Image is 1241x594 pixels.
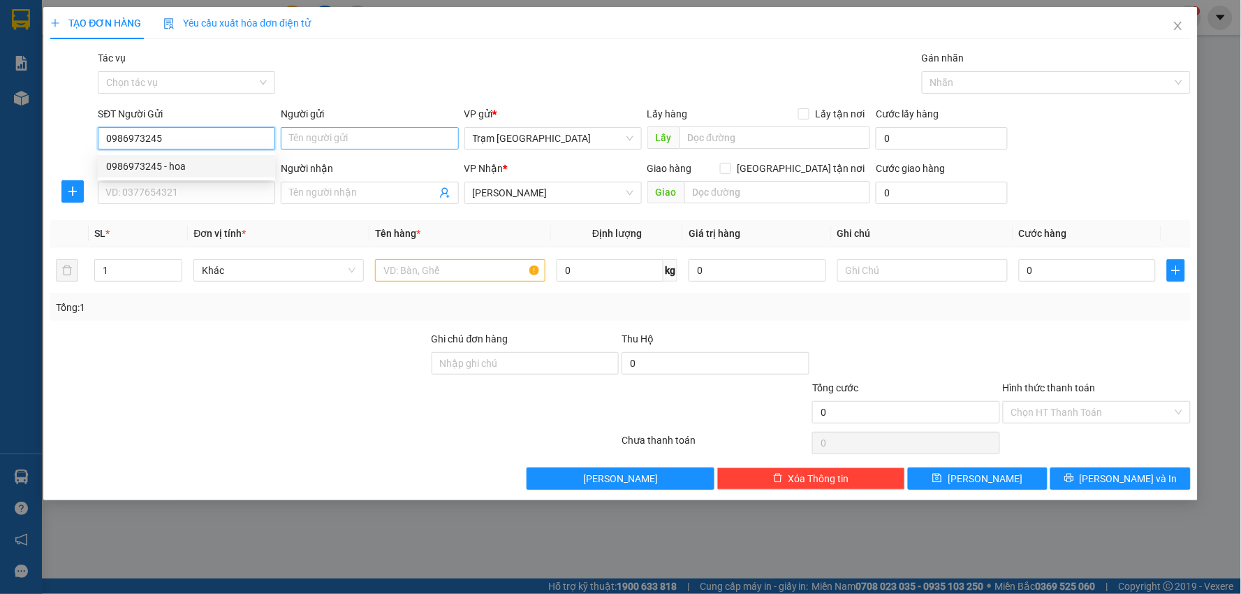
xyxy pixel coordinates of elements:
[1050,468,1191,490] button: printer[PERSON_NAME] và In
[932,473,942,484] span: save
[50,17,141,29] span: TẠO ĐƠN HÀNG
[922,52,964,64] label: Gán nhãn
[464,163,504,174] span: VP Nhận
[908,468,1048,490] button: save[PERSON_NAME]
[647,163,692,174] span: Giao hàng
[592,228,642,239] span: Định lượng
[439,187,450,198] span: user-add
[473,128,633,149] span: Trạm Sài Gòn
[788,471,849,486] span: Xóa Thông tin
[473,182,633,203] span: Phan Thiết
[56,300,479,315] div: Tổng: 1
[680,126,871,149] input: Dọc đường
[647,108,688,119] span: Lấy hàng
[432,333,508,345] label: Ghi chú đơn hàng
[717,468,905,490] button: deleteXóa Thông tin
[620,433,811,457] div: Chưa thanh toán
[1019,228,1067,239] span: Cước hàng
[663,259,677,282] span: kg
[773,473,783,484] span: delete
[876,182,1008,204] input: Cước giao hàng
[98,155,275,178] div: 0986973245 - hoa
[98,52,126,64] label: Tác vụ
[281,106,458,122] div: Người gửi
[61,180,84,203] button: plus
[1003,382,1096,393] label: Hình thức thanh toán
[163,18,175,29] img: icon
[837,259,1008,282] input: Ghi Chú
[163,17,311,29] span: Yêu cầu xuất hóa đơn điện tử
[193,228,246,239] span: Đơn vị tính
[375,259,545,282] input: VD: Bàn, Ghế
[948,471,1022,486] span: [PERSON_NAME]
[527,468,714,490] button: [PERSON_NAME]
[622,333,654,345] span: Thu Hộ
[583,471,658,486] span: [PERSON_NAME]
[464,106,642,122] div: VP gửi
[1159,7,1198,46] button: Close
[832,220,1013,247] th: Ghi chú
[98,106,275,122] div: SĐT Người Gửi
[1064,473,1074,484] span: printer
[432,352,619,375] input: Ghi chú đơn hàng
[647,126,680,149] span: Lấy
[94,228,105,239] span: SL
[281,161,458,176] div: Người nhận
[684,181,871,203] input: Dọc đường
[876,163,945,174] label: Cước giao hàng
[1168,265,1184,276] span: plus
[375,228,420,239] span: Tên hàng
[1173,20,1184,31] span: close
[689,259,826,282] input: 0
[731,161,870,176] span: [GEOGRAPHIC_DATA] tận nơi
[1167,259,1184,282] button: plus
[1080,471,1177,486] span: [PERSON_NAME] và In
[876,127,1008,150] input: Cước lấy hàng
[106,159,267,174] div: 0986973245 - hoa
[812,382,858,393] span: Tổng cước
[62,186,83,197] span: plus
[56,259,78,282] button: delete
[50,18,60,28] span: plus
[647,181,684,203] span: Giao
[202,260,355,281] span: Khác
[809,106,870,122] span: Lấy tận nơi
[689,228,740,239] span: Giá trị hàng
[876,108,939,119] label: Cước lấy hàng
